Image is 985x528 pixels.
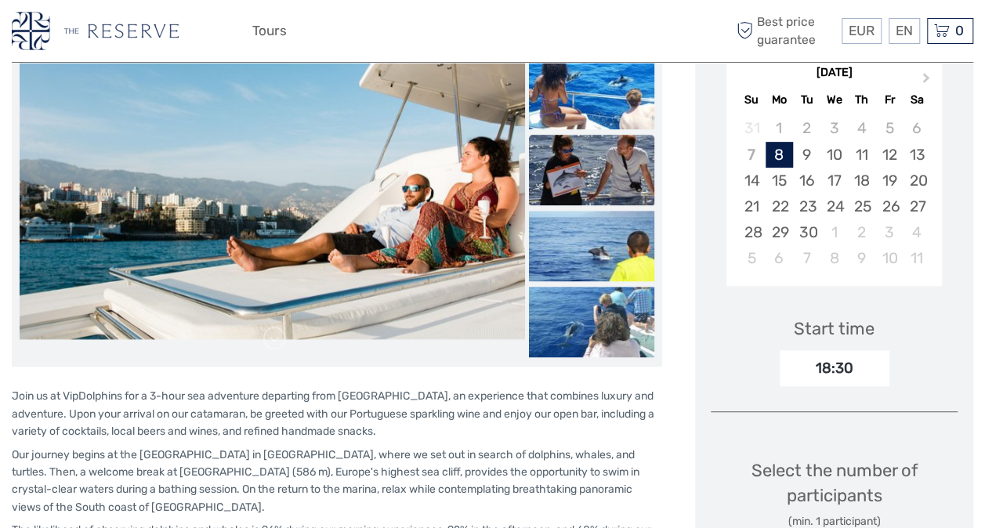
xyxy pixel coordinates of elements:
div: Choose Saturday, October 11th, 2025 [903,245,930,271]
div: Choose Wednesday, October 1st, 2025 [820,219,848,245]
div: Sa [903,89,930,110]
div: Choose Monday, September 8th, 2025 [766,142,793,168]
button: Next Month [915,69,940,94]
div: Choose Saturday, September 27th, 2025 [903,193,930,219]
div: Choose Wednesday, September 17th, 2025 [820,168,848,193]
div: Choose Wednesday, September 10th, 2025 [820,142,848,168]
div: Choose Saturday, September 20th, 2025 [903,168,930,193]
div: Choose Thursday, September 11th, 2025 [848,142,875,168]
div: Not available Thursday, September 4th, 2025 [848,115,875,141]
div: Choose Friday, September 26th, 2025 [875,193,903,219]
img: 3278-36be6d4b-08c9-4979-a83f-cba5f6b699ea_logo_small.png [12,12,179,50]
div: Choose Tuesday, September 16th, 2025 [793,168,820,193]
div: Choose Thursday, October 2nd, 2025 [848,219,875,245]
div: [DATE] [726,65,942,81]
a: Tours [252,20,287,42]
div: 18:30 [780,350,889,386]
div: Th [848,89,875,110]
div: Not available Wednesday, September 3rd, 2025 [820,115,848,141]
div: Choose Friday, September 12th, 2025 [875,142,903,168]
div: Choose Saturday, October 4th, 2025 [903,219,930,245]
div: Choose Tuesday, September 9th, 2025 [793,142,820,168]
div: Choose Monday, September 29th, 2025 [766,219,793,245]
div: Choose Friday, September 19th, 2025 [875,168,903,193]
p: We're away right now. Please check back later! [22,27,177,40]
div: Choose Thursday, October 9th, 2025 [848,245,875,271]
span: Best price guarantee [733,13,838,48]
div: Choose Friday, October 3rd, 2025 [875,219,903,245]
div: Choose Sunday, September 14th, 2025 [737,168,765,193]
div: Choose Monday, September 15th, 2025 [766,168,793,193]
div: Choose Tuesday, September 23rd, 2025 [793,193,820,219]
div: Choose Sunday, September 28th, 2025 [737,219,765,245]
img: 30586c167e8443ec8c3acbab514f5043_slider_thumbnail.jpg [529,287,654,357]
div: Choose Monday, September 22nd, 2025 [766,193,793,219]
div: Not available Sunday, August 31st, 2025 [737,115,765,141]
img: c7ad52d8361c438fa349b6f542eaf2da_slider_thumbnail.jpg [529,59,654,129]
div: Choose Tuesday, October 7th, 2025 [793,245,820,271]
div: EN [889,18,920,44]
p: Join us at VipDolphins for a 3-hour sea adventure departing from [GEOGRAPHIC_DATA], an experience... [12,388,662,440]
p: Our journey begins at the [GEOGRAPHIC_DATA] in [GEOGRAPHIC_DATA], where we set out in search of d... [12,447,662,517]
img: b0ff70d961ba48d5a2b8d01f675eb258_slider_thumbnail.jpg [529,211,654,281]
div: Not available Tuesday, September 2nd, 2025 [793,115,820,141]
div: Not available Saturday, September 6th, 2025 [903,115,930,141]
img: 4dc211ac114343a1805f217ba3d0eb8d_main_slider.jpg [20,2,525,339]
span: 0 [953,23,966,38]
div: Choose Saturday, September 13th, 2025 [903,142,930,168]
div: We [820,89,848,110]
div: Choose Monday, October 6th, 2025 [766,245,793,271]
div: Fr [875,89,903,110]
div: Tu [793,89,820,110]
div: Choose Tuesday, September 30th, 2025 [793,219,820,245]
div: Choose Thursday, September 18th, 2025 [848,168,875,193]
button: Open LiveChat chat widget [180,24,199,43]
div: Choose Sunday, September 21st, 2025 [737,193,765,219]
img: f688911e505042588cffdbe90616d96d_slider_thumbnail.jpg [529,135,654,205]
div: Mo [766,89,793,110]
span: EUR [849,23,875,38]
div: Choose Wednesday, October 8th, 2025 [820,245,848,271]
div: Not available Monday, September 1st, 2025 [766,115,793,141]
div: Choose Friday, October 10th, 2025 [875,245,903,271]
div: month 2025-09 [731,115,936,271]
div: Not available Sunday, September 7th, 2025 [737,142,765,168]
div: Choose Sunday, October 5th, 2025 [737,245,765,271]
div: Choose Thursday, September 25th, 2025 [848,193,875,219]
div: Choose Wednesday, September 24th, 2025 [820,193,848,219]
div: Su [737,89,765,110]
div: Not available Friday, September 5th, 2025 [875,115,903,141]
div: Start time [794,316,875,341]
